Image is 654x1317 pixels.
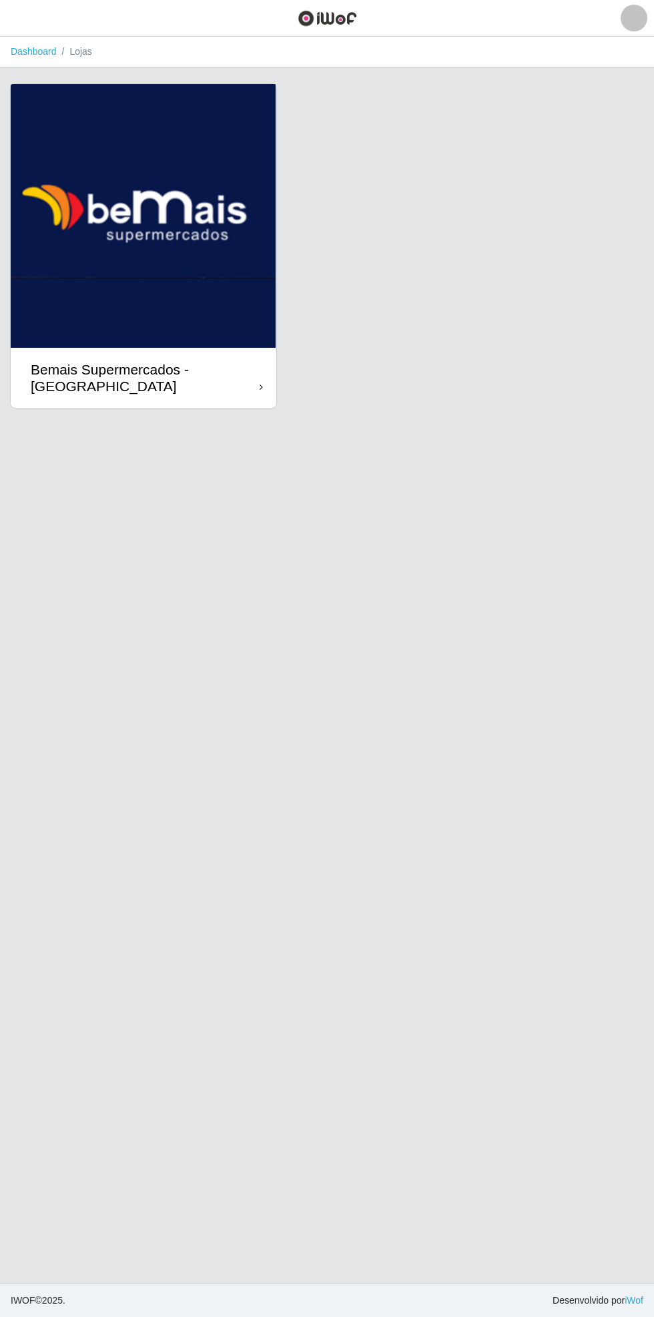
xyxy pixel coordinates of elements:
[11,1295,35,1306] span: IWOF
[11,46,57,57] a: Dashboard
[57,45,92,59] li: Lojas
[11,84,276,348] img: cardImg
[553,1294,643,1308] span: Desenvolvido por
[11,84,276,408] a: Bemais Supermercados - [GEOGRAPHIC_DATA]
[11,1294,65,1308] span: © 2025 .
[31,361,260,394] div: Bemais Supermercados - [GEOGRAPHIC_DATA]
[625,1295,643,1306] a: iWof
[298,10,357,27] img: CoreUI Logo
